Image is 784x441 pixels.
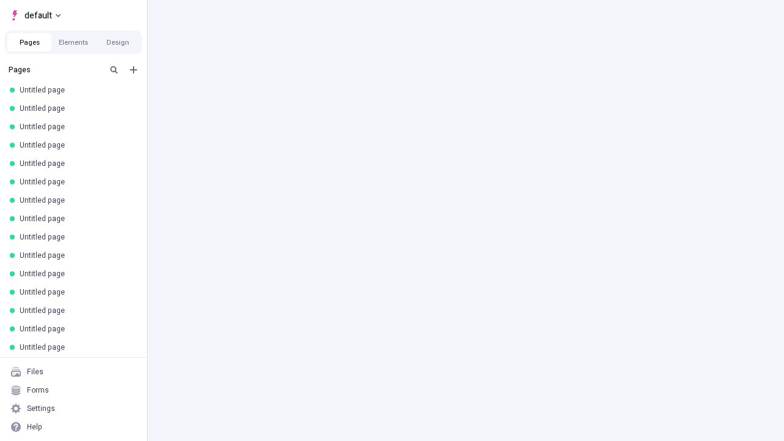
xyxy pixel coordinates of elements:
div: Untitled page [20,269,132,279]
div: Untitled page [20,122,132,132]
div: Help [27,422,42,432]
span: default [24,8,52,23]
div: Untitled page [20,306,132,315]
div: Pages [9,65,102,75]
div: Untitled page [20,232,132,242]
button: Add new [126,62,141,77]
button: Elements [51,33,96,51]
div: Untitled page [20,324,132,334]
div: Untitled page [20,251,132,260]
div: Untitled page [20,195,132,205]
div: Untitled page [20,342,132,352]
button: Select site [5,6,66,24]
div: Settings [27,404,55,413]
div: Untitled page [20,159,132,168]
div: Files [27,367,43,377]
div: Forms [27,385,49,395]
div: Untitled page [20,287,132,297]
div: Untitled page [20,177,132,187]
div: Untitled page [20,85,132,95]
div: Untitled page [20,140,132,150]
button: Design [96,33,140,51]
div: Untitled page [20,104,132,113]
button: Pages [7,33,51,51]
div: Untitled page [20,214,132,224]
